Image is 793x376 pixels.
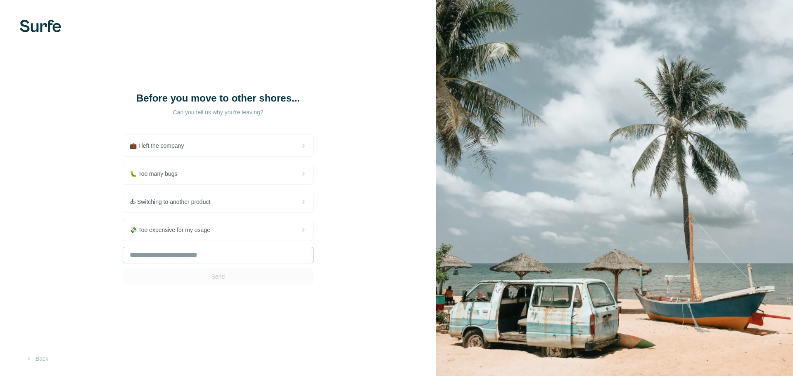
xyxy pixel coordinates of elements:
button: Back [20,351,54,366]
span: 💸 Too expensive for my usage [130,226,217,234]
span: 🐛 Too many bugs [130,170,184,178]
p: Can you tell us why you're leaving? [135,108,301,116]
h1: Before you move to other shores... [135,92,301,105]
span: 💼 I left the company [130,142,190,150]
img: Surfe's logo [20,20,61,32]
span: 🕹 Switching to another product [130,198,217,206]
